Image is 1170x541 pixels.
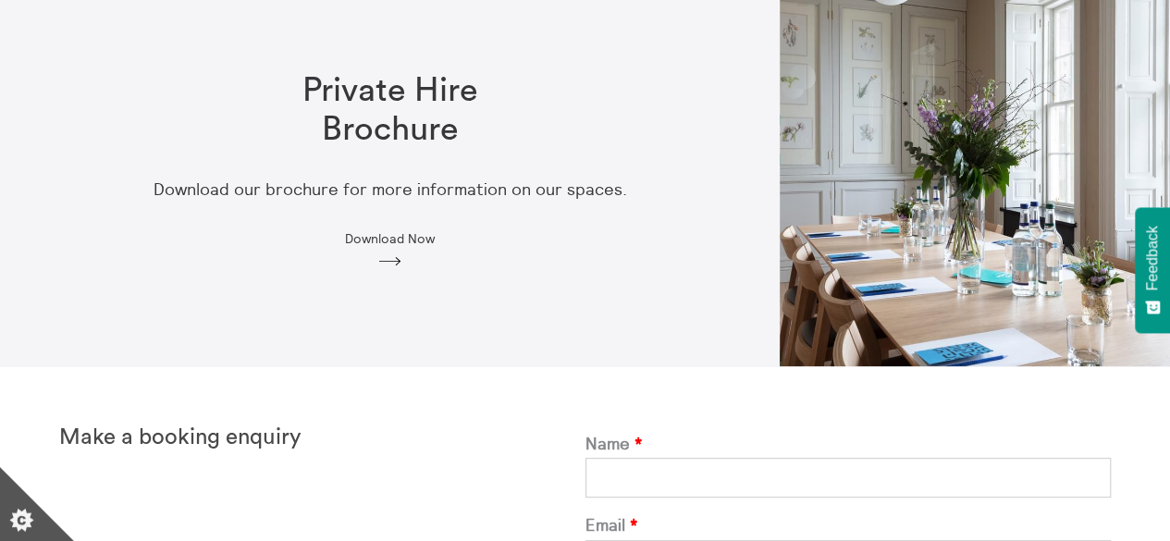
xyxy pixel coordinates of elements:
h1: Private Hire Brochure [272,72,509,149]
span: Feedback [1144,226,1161,290]
label: Email [585,516,1112,535]
label: Name [585,435,1112,454]
span: Download Now [345,231,435,246]
button: Feedback - Show survey [1135,207,1170,333]
p: Download our brochure for more information on our spaces. [154,180,627,200]
strong: Make a booking enquiry [59,426,302,449]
